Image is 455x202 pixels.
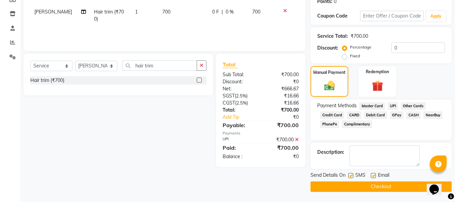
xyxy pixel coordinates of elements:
span: [PERSON_NAME] [34,9,72,15]
div: Sub Total: [218,71,261,78]
span: Master Card [359,102,385,110]
span: CASH [406,111,421,119]
span: Credit Card [320,111,344,119]
div: ( ) [218,92,261,99]
div: ₹666.67 [261,85,304,92]
label: Fixed [350,53,360,59]
div: UPI [218,136,261,143]
span: Complimentary [342,120,372,128]
span: SGST [223,93,235,99]
div: Total: [218,107,261,114]
span: 2.5% [236,93,246,98]
div: ₹16.66 [261,92,304,99]
div: Discount: [218,78,261,85]
label: Redemption [366,69,389,75]
div: Hair trim (₹700) [30,77,64,84]
a: Add Tip [218,114,268,121]
span: Send Details On [311,172,346,180]
span: 0 % [226,8,234,16]
div: Service Total: [317,33,348,40]
div: ₹0 [261,78,304,85]
div: ( ) [218,99,261,107]
div: Paid: [218,144,261,152]
div: Description: [317,149,344,156]
span: GPay [390,111,404,119]
iframe: chat widget [427,175,448,195]
div: ₹700.00 [261,71,304,78]
span: Debit Card [364,111,387,119]
span: UPI [388,102,398,110]
div: Coupon Code [317,12,360,20]
button: Apply [426,11,446,21]
span: Payment Methods [317,102,357,109]
span: SMS [355,172,365,180]
button: Checkout [311,181,452,192]
span: CGST [223,100,235,106]
span: CARD [347,111,361,119]
span: Hair trim (₹700) [94,9,124,22]
img: _gift.svg [368,79,387,93]
div: ₹700.00 [261,107,304,114]
div: Payable: [218,121,261,129]
div: ₹700.00 [261,136,304,143]
div: Balance : [218,153,261,160]
span: Email [378,172,389,180]
span: NearBuy [423,111,443,119]
label: Manual Payment [313,69,346,76]
div: Discount: [317,45,338,52]
div: ₹700.00 [261,144,304,152]
div: Payments [223,131,299,136]
span: 700 [252,9,260,15]
input: Enter Offer / Coupon Code [360,11,424,21]
span: | [222,8,223,16]
span: 2.5% [236,100,247,106]
div: ₹0 [268,114,304,121]
div: Net: [218,85,261,92]
div: ₹700.00 [261,121,304,129]
label: Percentage [350,44,371,50]
div: ₹700.00 [351,33,368,40]
span: PhonePe [320,120,339,128]
span: Total [223,61,238,68]
input: Search or Scan [122,60,197,71]
span: 0 F [212,8,219,16]
div: ₹0 [261,153,304,160]
span: 700 [162,9,170,15]
div: ₹16.66 [261,99,304,107]
span: Other Cards [401,102,426,110]
img: _cash.svg [321,80,338,92]
span: 1 [135,9,138,15]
